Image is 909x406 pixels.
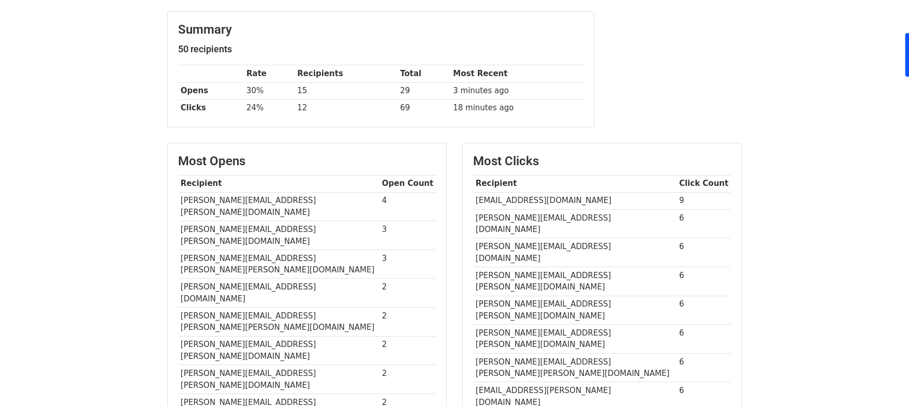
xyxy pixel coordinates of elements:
[398,82,450,99] td: 29
[473,209,677,238] td: [PERSON_NAME][EMAIL_ADDRESS][DOMAIN_NAME]
[473,325,677,354] td: [PERSON_NAME][EMAIL_ADDRESS][PERSON_NAME][DOMAIN_NAME]
[450,65,583,82] th: Most Recent
[178,308,379,337] td: [PERSON_NAME][EMAIL_ADDRESS][PERSON_NAME][PERSON_NAME][DOMAIN_NAME]
[295,65,398,82] th: Recipients
[677,175,731,192] th: Click Count
[473,238,677,267] td: [PERSON_NAME][EMAIL_ADDRESS][DOMAIN_NAME]
[178,154,436,169] h3: Most Opens
[178,192,379,221] td: [PERSON_NAME][EMAIL_ADDRESS][PERSON_NAME][DOMAIN_NAME]
[473,353,677,382] td: [PERSON_NAME][EMAIL_ADDRESS][PERSON_NAME][PERSON_NAME][DOMAIN_NAME]
[379,192,436,221] td: 4
[178,221,379,250] td: [PERSON_NAME][EMAIL_ADDRESS][PERSON_NAME][DOMAIN_NAME]
[450,99,583,117] td: 18 minutes ago
[379,336,436,365] td: 2
[379,365,436,394] td: 2
[244,82,295,99] td: 30%
[677,267,731,296] td: 6
[379,221,436,250] td: 3
[857,356,909,406] iframe: Chat Widget
[178,44,583,55] h5: 50 recipients
[473,154,731,169] h3: Most Clicks
[677,353,731,382] td: 6
[398,65,450,82] th: Total
[178,250,379,279] td: [PERSON_NAME][EMAIL_ADDRESS][PERSON_NAME][PERSON_NAME][DOMAIN_NAME]
[178,365,379,394] td: [PERSON_NAME][EMAIL_ADDRESS][PERSON_NAME][DOMAIN_NAME]
[473,296,677,325] td: [PERSON_NAME][EMAIL_ADDRESS][PERSON_NAME][DOMAIN_NAME]
[178,279,379,308] td: [PERSON_NAME][EMAIL_ADDRESS][DOMAIN_NAME]
[379,279,436,308] td: 2
[450,82,583,99] td: 3 minutes ago
[178,99,244,117] th: Clicks
[295,99,398,117] td: 12
[473,192,677,209] td: [EMAIL_ADDRESS][DOMAIN_NAME]
[295,82,398,99] td: 15
[677,209,731,238] td: 6
[398,99,450,117] td: 69
[677,192,731,209] td: 9
[244,99,295,117] td: 24%
[178,336,379,365] td: [PERSON_NAME][EMAIL_ADDRESS][PERSON_NAME][DOMAIN_NAME]
[178,22,583,37] h3: Summary
[244,65,295,82] th: Rate
[473,267,677,296] td: [PERSON_NAME][EMAIL_ADDRESS][PERSON_NAME][DOMAIN_NAME]
[178,82,244,99] th: Opens
[379,250,436,279] td: 3
[178,175,379,192] th: Recipient
[677,296,731,325] td: 6
[677,238,731,267] td: 6
[473,175,677,192] th: Recipient
[379,175,436,192] th: Open Count
[677,325,731,354] td: 6
[379,308,436,337] td: 2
